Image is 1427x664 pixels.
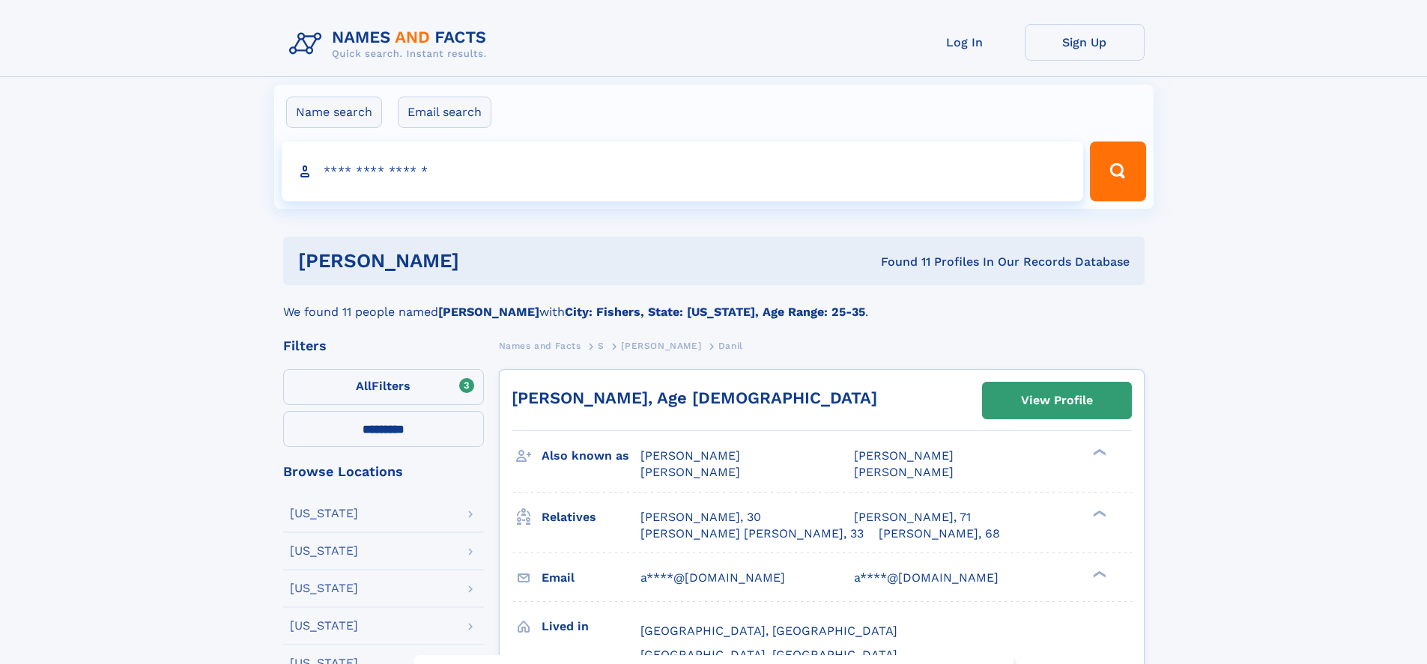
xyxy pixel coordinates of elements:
a: [PERSON_NAME] [621,336,701,355]
h3: Email [542,565,640,591]
b: City: Fishers, State: [US_STATE], Age Range: 25-35 [565,305,865,319]
span: [PERSON_NAME] [854,465,954,479]
h3: Also known as [542,443,640,469]
a: [PERSON_NAME], 71 [854,509,971,526]
b: [PERSON_NAME] [438,305,539,319]
div: [US_STATE] [290,620,358,632]
div: Filters [283,339,484,353]
input: search input [282,141,1084,201]
span: [PERSON_NAME] [854,448,954,463]
span: All [356,379,372,393]
a: Names and Facts [499,336,581,355]
div: [US_STATE] [290,545,358,557]
label: Name search [286,97,382,128]
img: Logo Names and Facts [283,24,499,64]
div: [US_STATE] [290,582,358,594]
div: ❯ [1089,569,1107,579]
span: [GEOGRAPHIC_DATA], [GEOGRAPHIC_DATA] [640,648,897,662]
div: ❯ [1089,448,1107,457]
a: S [598,336,605,355]
div: Found 11 Profiles In Our Records Database [670,254,1130,270]
span: [GEOGRAPHIC_DATA], [GEOGRAPHIC_DATA] [640,624,897,638]
div: Browse Locations [283,465,484,478]
a: [PERSON_NAME], 68 [879,526,1000,542]
span: [PERSON_NAME] [640,465,740,479]
div: We found 11 people named with . [283,285,1145,321]
label: Email search [398,97,491,128]
h3: Relatives [542,505,640,530]
div: ❯ [1089,508,1107,518]
span: [PERSON_NAME] [621,341,701,351]
h1: [PERSON_NAME] [298,252,670,270]
div: [US_STATE] [290,508,358,520]
span: S [598,341,605,351]
span: Danil [718,341,743,351]
h3: Lived in [542,614,640,639]
a: Log In [905,24,1025,61]
a: View Profile [983,383,1131,418]
label: Filters [283,369,484,405]
a: Sign Up [1025,24,1145,61]
div: View Profile [1021,383,1093,418]
span: [PERSON_NAME] [640,448,740,463]
a: [PERSON_NAME], 30 [640,509,761,526]
a: [PERSON_NAME], Age [DEMOGRAPHIC_DATA] [512,389,877,407]
a: [PERSON_NAME] [PERSON_NAME], 33 [640,526,864,542]
button: Search Button [1090,141,1145,201]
